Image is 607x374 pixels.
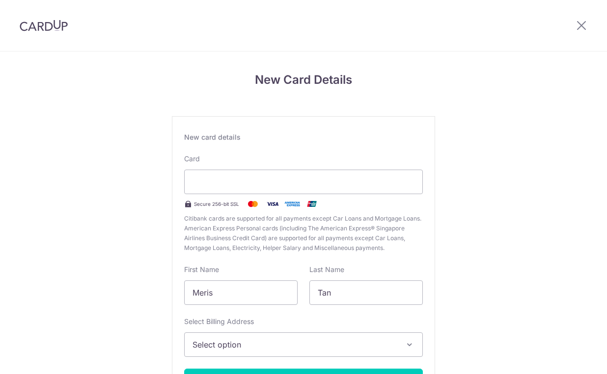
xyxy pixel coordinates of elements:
img: Mastercard [243,198,263,210]
label: Last Name [309,265,344,274]
span: Citibank cards are supported for all payments except Car Loans and Mortgage Loans. American Expre... [184,214,423,253]
label: Select Billing Address [184,317,254,326]
button: Select option [184,332,423,357]
span: Secure 256-bit SSL [194,200,239,208]
img: CardUp [20,20,68,31]
input: Cardholder Last Name [309,280,423,305]
img: .alt.unionpay [302,198,322,210]
div: New card details [184,132,423,142]
label: First Name [184,265,219,274]
h4: New Card Details [172,71,435,89]
img: .alt.amex [282,198,302,210]
img: Visa [263,198,282,210]
iframe: Secure card payment input frame [193,176,414,188]
input: Cardholder First Name [184,280,298,305]
span: Select option [193,339,397,350]
label: Card [184,154,200,164]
